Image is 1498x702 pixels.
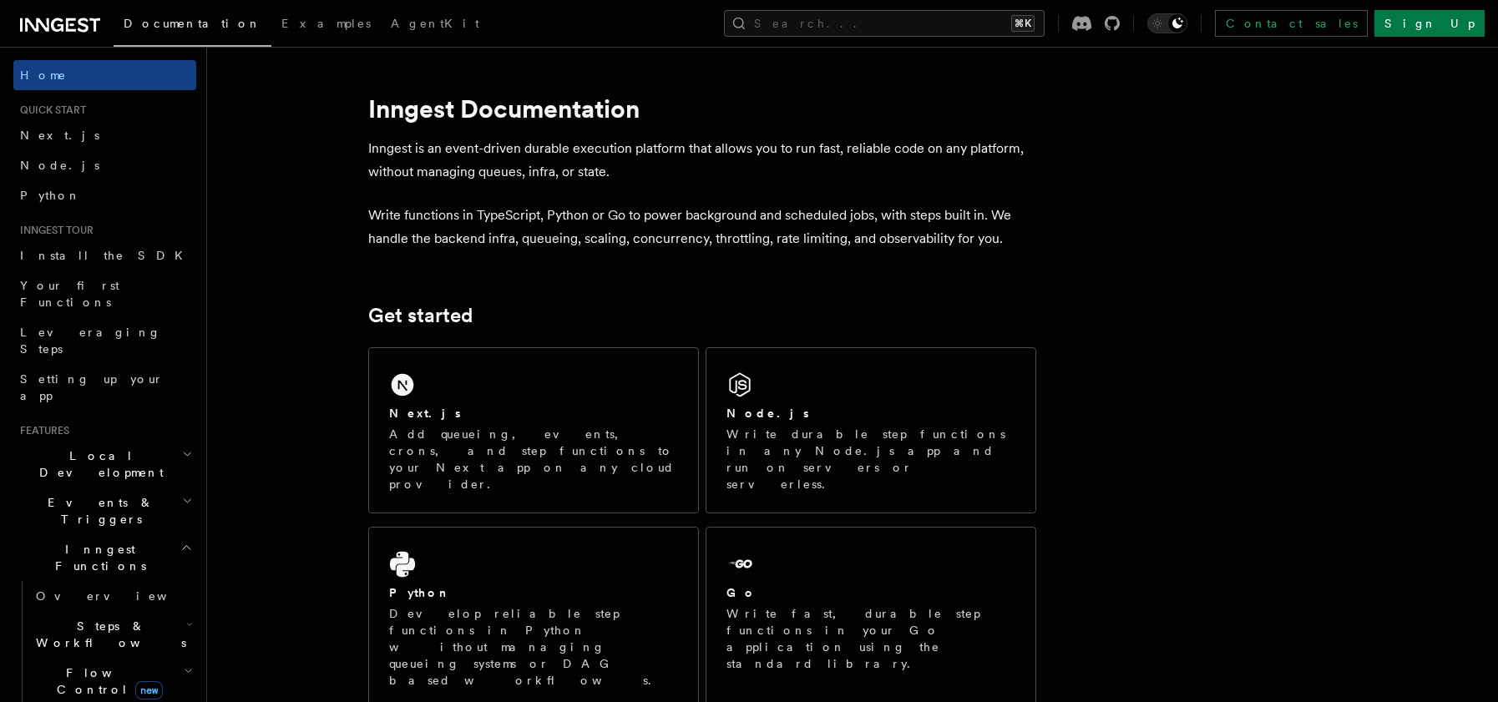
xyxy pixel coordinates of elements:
[13,180,196,210] a: Python
[271,5,381,45] a: Examples
[20,189,81,202] span: Python
[389,405,461,422] h2: Next.js
[281,17,371,30] span: Examples
[124,17,261,30] span: Documentation
[13,364,196,411] a: Setting up your app
[20,67,67,83] span: Home
[13,60,196,90] a: Home
[20,249,193,262] span: Install the SDK
[368,204,1036,250] p: Write functions in TypeScript, Python or Go to power background and scheduled jobs, with steps bu...
[726,584,757,601] h2: Go
[1011,15,1035,32] kbd: ⌘K
[29,618,186,651] span: Steps & Workflows
[368,304,473,327] a: Get started
[20,159,99,172] span: Node.js
[13,441,196,487] button: Local Development
[13,150,196,180] a: Node.js
[389,584,451,601] h2: Python
[1374,10,1485,37] a: Sign Up
[13,494,182,528] span: Events & Triggers
[13,541,180,574] span: Inngest Functions
[13,447,182,481] span: Local Development
[13,487,196,534] button: Events & Triggers
[726,426,1015,492] p: Write durable step functions in any Node.js app and run on servers or serverless.
[20,372,164,402] span: Setting up your app
[726,405,809,422] h2: Node.js
[20,326,161,356] span: Leveraging Steps
[29,611,196,658] button: Steps & Workflows
[368,347,699,513] a: Next.jsAdd queueing, events, crons, and step functions to your Next app on any cloud provider.
[368,93,1036,124] h1: Inngest Documentation
[13,120,196,150] a: Next.js
[135,681,163,699] span: new
[13,240,196,270] a: Install the SDK
[13,424,69,437] span: Features
[1215,10,1368,37] a: Contact sales
[13,224,94,237] span: Inngest tour
[114,5,271,47] a: Documentation
[36,589,208,603] span: Overview
[389,605,678,689] p: Develop reliable step functions in Python without managing queueing systems or DAG based workflows.
[29,581,196,611] a: Overview
[706,347,1036,513] a: Node.jsWrite durable step functions in any Node.js app and run on servers or serverless.
[13,317,196,364] a: Leveraging Steps
[1147,13,1187,33] button: Toggle dark mode
[381,5,489,45] a: AgentKit
[13,534,196,581] button: Inngest Functions
[368,137,1036,184] p: Inngest is an event-driven durable execution platform that allows you to run fast, reliable code ...
[391,17,479,30] span: AgentKit
[389,426,678,492] p: Add queueing, events, crons, and step functions to your Next app on any cloud provider.
[20,129,99,142] span: Next.js
[13,104,86,117] span: Quick start
[13,270,196,317] a: Your first Functions
[724,10,1045,37] button: Search...⌘K
[726,605,1015,672] p: Write fast, durable step functions in your Go application using the standard library.
[20,279,119,309] span: Your first Functions
[29,664,184,698] span: Flow Control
